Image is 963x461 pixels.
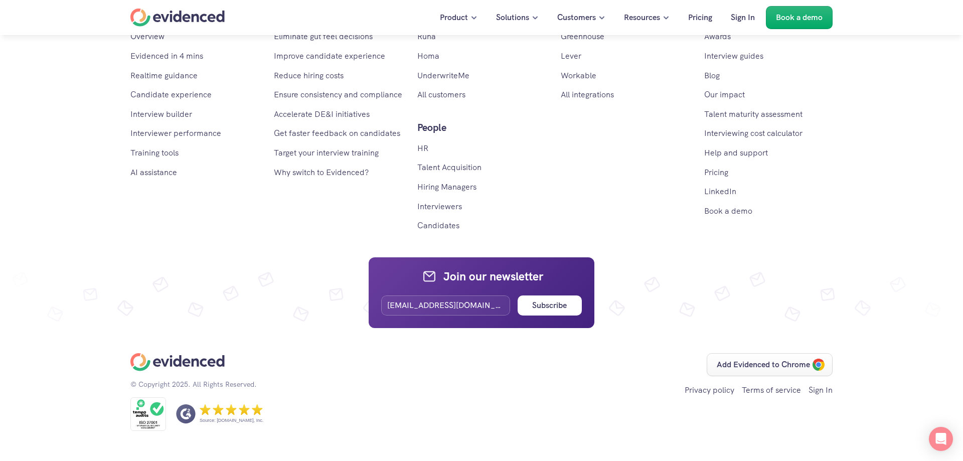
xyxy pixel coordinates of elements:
[417,220,459,231] a: Candidates
[704,206,752,216] a: Book a demo
[561,89,614,100] a: All integrations
[704,70,720,81] a: Blog
[130,31,165,42] a: Overview
[274,70,344,81] a: Reduce hiring costs
[417,119,546,135] p: People
[704,109,802,119] a: Talent maturity assessment
[561,70,596,81] a: Workable
[704,186,736,197] a: LinkedIn
[704,31,731,42] a: Awards
[717,358,810,371] p: Add Evidenced to Chrome
[704,147,768,158] a: Help and support
[130,51,203,61] a: Evidenced in 4 mins
[417,70,469,81] a: UnderwriteMe
[681,6,720,29] a: Pricing
[624,11,660,24] p: Resources
[274,89,402,100] a: Ensure consistency and compliance
[417,51,439,61] a: Homa
[532,299,567,312] h6: Subscribe
[176,404,262,424] a: Source: [DOMAIN_NAME], Inc.
[274,147,379,158] a: Target your interview training
[707,353,833,376] a: Add Evidenced to Chrome
[440,11,468,24] p: Product
[776,11,823,24] p: Book a demo
[704,128,802,138] a: Interviewing cost calculator
[417,201,462,212] a: Interviewers
[274,31,373,42] a: Eliminate gut feel decisions
[704,51,763,61] a: Interview guides
[130,109,192,119] a: Interview builder
[130,89,212,100] a: Candidate experience
[688,11,712,24] p: Pricing
[130,70,198,81] a: Realtime guidance
[443,268,543,284] h4: Join our newsletter
[685,385,734,395] a: Privacy policy
[381,295,510,316] input: Your email
[417,143,428,153] a: HR
[723,6,762,29] a: Sign In
[274,109,370,119] a: Accelerate DE&I initiatives
[417,162,481,173] a: Talent Acquisition
[130,147,179,158] a: Training tools
[200,417,263,423] p: Source: [DOMAIN_NAME], Inc.
[274,51,385,61] a: Improve candidate experience
[929,427,953,451] div: Open Intercom Messenger
[417,89,465,100] a: All customers
[274,167,369,178] a: Why switch to Evidenced?
[766,6,833,29] a: Book a demo
[742,385,801,395] a: Terms of service
[731,11,755,24] p: Sign In
[130,167,177,178] a: AI assistance
[496,11,529,24] p: Solutions
[130,128,221,138] a: Interviewer performance
[561,31,604,42] a: Greenhouse
[809,385,833,395] a: Sign In
[417,31,436,42] a: Runa
[274,128,400,138] a: Get faster feedback on candidates
[704,89,745,100] a: Our impact
[130,9,225,27] a: Home
[417,182,476,192] a: Hiring Managers
[518,295,582,316] button: Subscribe
[704,167,728,178] a: Pricing
[130,379,257,390] p: © Copyright 2025. All Rights Reserved.
[561,51,581,61] a: Lever
[557,11,596,24] p: Customers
